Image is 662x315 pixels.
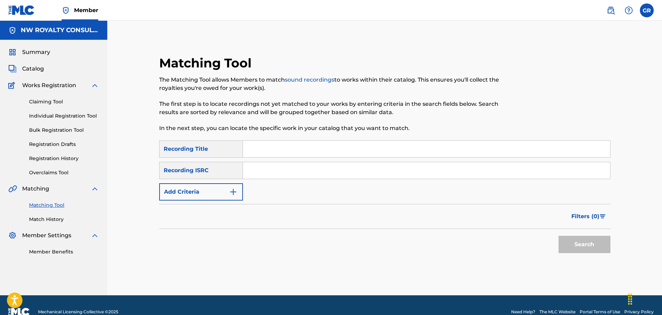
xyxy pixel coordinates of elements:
[622,3,636,17] div: Help
[8,65,17,73] img: Catalog
[643,207,662,263] iframe: Resource Center
[640,3,654,17] div: User Menu
[539,309,575,315] a: The MLC Website
[627,282,662,315] iframe: Chat Widget
[29,141,99,148] a: Registration Drafts
[29,216,99,223] a: Match History
[22,231,71,240] span: Member Settings
[29,155,99,162] a: Registration History
[38,309,118,315] span: Mechanical Licensing Collective © 2025
[625,6,633,15] img: help
[29,248,99,256] a: Member Benefits
[29,112,99,120] a: Individual Registration Tool
[8,81,17,90] img: Works Registration
[624,309,654,315] a: Privacy Policy
[159,183,243,201] button: Add Criteria
[571,212,599,221] span: Filters ( 0 )
[29,202,99,209] a: Matching Tool
[8,48,17,56] img: Summary
[22,81,76,90] span: Works Registration
[91,185,99,193] img: expand
[8,48,50,56] a: SummarySummary
[29,127,99,134] a: Bulk Registration Tool
[62,6,70,15] img: Top Rightsholder
[8,5,35,15] img: MLC Logo
[625,289,636,309] div: Drag
[607,6,615,15] img: search
[22,48,50,56] span: Summary
[567,208,610,225] button: Filters (0)
[159,55,255,71] h2: Matching Tool
[159,100,507,117] p: The first step is to locate recordings not yet matched to your works by entering criteria in the ...
[29,98,99,105] a: Claiming Tool
[285,76,334,83] a: sound recordings
[8,26,17,35] img: Accounts
[8,231,17,240] img: Member Settings
[22,65,44,73] span: Catalog
[600,214,606,219] img: filter
[74,6,98,14] span: Member
[8,185,17,193] img: Matching
[229,188,237,196] img: 9d2ae6d4665cec9f34b9.svg
[159,140,610,257] form: Search Form
[91,231,99,240] img: expand
[22,185,49,193] span: Matching
[580,309,620,315] a: Portal Terms of Use
[91,81,99,90] img: expand
[511,309,535,315] a: Need Help?
[159,124,507,132] p: In the next step, you can locate the specific work in your catalog that you want to match.
[29,169,99,176] a: Overclaims Tool
[21,26,99,34] h5: NW ROYALTY CONSULTING, LLC.
[8,65,44,73] a: CatalogCatalog
[159,76,507,92] p: The Matching Tool allows Members to match to works within their catalog. This ensures you'll coll...
[604,3,618,17] a: Public Search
